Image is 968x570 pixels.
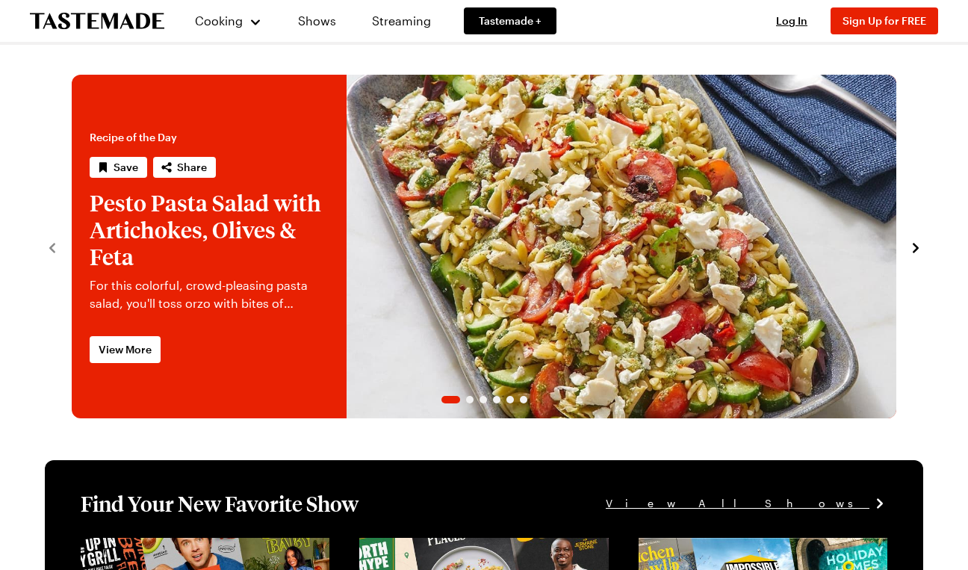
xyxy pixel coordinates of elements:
[843,14,926,27] span: Sign Up for FREE
[72,75,896,418] div: 1 / 6
[762,13,822,28] button: Log In
[479,13,542,28] span: Tastemade +
[45,238,60,255] button: navigate to previous item
[639,539,843,554] a: View full content for [object Object]
[81,490,359,517] h1: Find Your New Favorite Show
[520,396,527,403] span: Go to slide 6
[493,396,500,403] span: Go to slide 4
[90,157,147,178] button: Save recipe
[606,495,887,512] a: View All Shows
[831,7,938,34] button: Sign Up for FREE
[195,13,243,28] span: Cooking
[90,336,161,363] a: View More
[99,342,152,357] span: View More
[81,539,285,554] a: View full content for [object Object]
[30,13,164,30] a: To Tastemade Home Page
[194,3,262,39] button: Cooking
[114,160,138,175] span: Save
[606,495,869,512] span: View All Shows
[177,160,207,175] span: Share
[506,396,514,403] span: Go to slide 5
[466,396,474,403] span: Go to slide 2
[359,539,563,554] a: View full content for [object Object]
[464,7,556,34] a: Tastemade +
[153,157,216,178] button: Share
[441,396,460,403] span: Go to slide 1
[776,14,807,27] span: Log In
[908,238,923,255] button: navigate to next item
[480,396,487,403] span: Go to slide 3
